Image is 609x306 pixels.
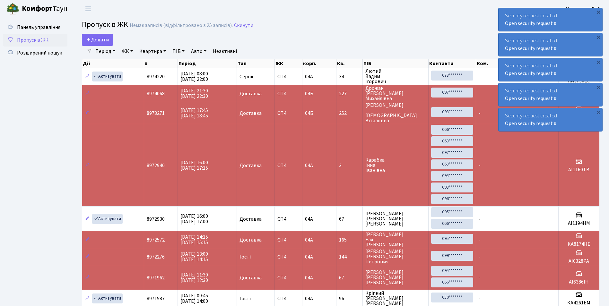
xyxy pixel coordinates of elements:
span: [DATE] 17:45 [DATE] 18:45 [180,107,208,119]
div: × [595,109,602,115]
span: Гості [239,254,251,259]
span: 04А [305,295,313,302]
span: СП4 [277,275,300,280]
span: Кріпкий [PERSON_NAME] [PERSON_NAME] [365,291,426,306]
a: Період [93,46,118,57]
div: Немає записів (відфільтровано з 25 записів). [130,22,233,29]
span: Доставка [239,111,262,116]
th: Дії [82,59,144,68]
a: Панель управління [3,21,67,34]
span: [PERSON_NAME] [DEMOGRAPHIC_DATA] Віталіївна [365,103,426,123]
span: [DATE] 14:15 [DATE] 15:15 [180,234,208,246]
h5: КА4261ЕМ [561,300,596,306]
th: корп. [302,59,336,68]
div: × [595,9,602,15]
span: - [479,274,481,281]
span: - [479,90,481,97]
span: СП4 [277,163,300,168]
a: Активувати [92,293,123,303]
span: Таун [22,4,67,14]
span: Сервіс [239,74,254,79]
a: Авто [188,46,209,57]
h5: AI1160TB [561,167,596,173]
span: [PERSON_NAME] [PERSON_NAME] [PERSON_NAME] [365,211,426,226]
span: СП4 [277,237,300,242]
span: [DATE] 13:00 [DATE] 14:15 [180,251,208,263]
span: Доставка [239,217,262,222]
span: 04Б [305,90,313,97]
div: Security request created [499,33,602,56]
span: - [479,73,481,80]
span: 04А [305,253,313,260]
a: Консьєрж б. 4. [566,5,601,13]
span: 144 [339,254,360,259]
span: Лютий Вадим Ігорович [365,69,426,84]
h5: АІ0328РА [561,258,596,264]
span: Розширений пошук [17,49,62,56]
span: [PERSON_NAME] Еля [PERSON_NAME] [365,232,426,247]
a: ПІБ [170,46,187,57]
span: Доставка [239,163,262,168]
a: Додати [82,34,113,46]
span: 04А [305,73,313,80]
div: × [595,59,602,65]
a: Open security request # [505,95,557,102]
span: 67 [339,275,360,280]
span: Панель управління [17,24,60,31]
span: [DATE] 16:00 [DATE] 17:15 [180,159,208,172]
a: Open security request # [505,20,557,27]
button: Переключити навігацію [80,4,96,14]
span: Карабка Інна Іванівна [365,157,426,173]
span: 8974220 [147,73,165,80]
span: 34 [339,74,360,79]
div: Security request created [499,108,602,131]
span: Пропуск в ЖК [17,37,48,44]
span: 252 [339,111,360,116]
th: Ком. [476,59,559,68]
span: СП4 [277,217,300,222]
a: Неактивні [210,46,239,57]
b: Комфорт [22,4,53,14]
div: Security request created [499,83,602,106]
span: 04А [305,162,313,169]
span: - [479,236,481,243]
span: 8971962 [147,274,165,281]
span: Пропуск в ЖК [82,19,128,30]
th: ЖК [275,59,302,68]
span: 04Б [305,110,313,117]
span: 8972930 [147,216,165,223]
span: 8971587 [147,295,165,302]
span: [DATE] 09:45 [DATE] 14:00 [180,292,208,305]
span: - [479,216,481,223]
div: Security request created [499,8,602,31]
a: Скинути [234,22,253,29]
th: Контакти [429,59,476,68]
span: [DATE] 21:30 [DATE] 22:30 [180,87,208,100]
span: Дрожак [PERSON_NAME] Михайлівна [365,86,426,101]
span: 8972276 [147,253,165,260]
span: [PERSON_NAME] [PERSON_NAME] [PERSON_NAME] [365,270,426,285]
span: СП4 [277,91,300,96]
h5: KA8174HE [561,241,596,247]
th: Кв. [336,59,362,68]
a: Open security request # [505,45,557,52]
img: logo.png [6,3,19,15]
span: Гості [239,296,251,301]
span: Додати [86,36,109,43]
span: Доставка [239,237,262,242]
a: Open security request # [505,120,557,127]
span: 3 [339,163,360,168]
span: Доставка [239,275,262,280]
span: СП4 [277,296,300,301]
span: 8973271 [147,110,165,117]
span: СП4 [277,254,300,259]
span: - [479,162,481,169]
span: 04А [305,236,313,243]
span: [PERSON_NAME] [PERSON_NAME] Петрович [365,249,426,264]
th: Період [178,59,237,68]
span: 67 [339,217,360,222]
th: ПІБ [363,59,429,68]
a: Пропуск в ЖК [3,34,67,47]
th: Тип [237,59,275,68]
